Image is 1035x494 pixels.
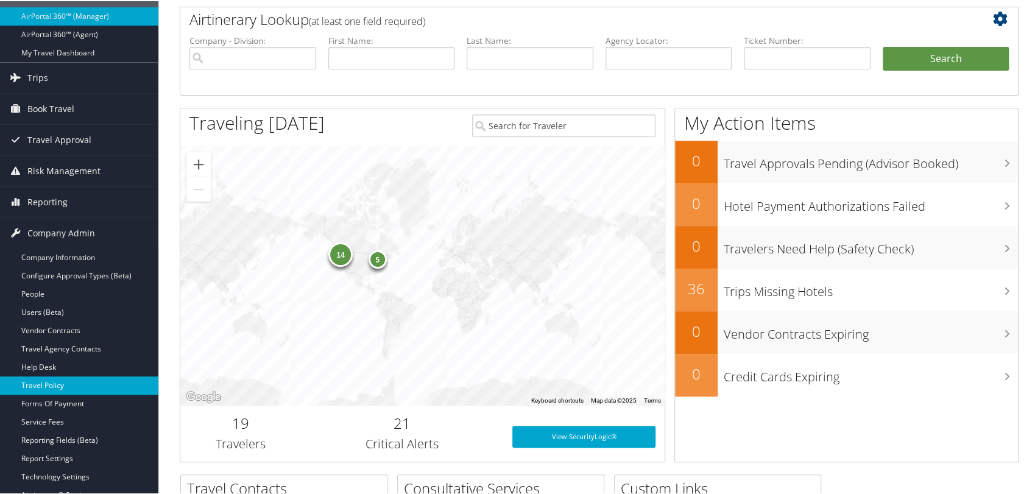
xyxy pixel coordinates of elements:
[724,361,1018,384] h3: Credit Cards Expiring
[675,139,1018,182] a: 0Travel Approvals Pending (Advisor Booked)
[675,310,1018,353] a: 0Vendor Contracts Expiring
[724,148,1018,171] h3: Travel Approvals Pending (Advisor Booked)
[189,109,325,135] h1: Traveling [DATE]
[189,34,316,46] label: Company - Division:
[472,113,655,136] input: Search for Traveler
[189,8,939,29] h2: Airtinerary Lookup
[186,151,211,175] button: Zoom in
[27,186,68,216] span: Reporting
[675,149,718,170] h2: 0
[329,241,353,266] div: 14
[724,191,1018,214] h3: Hotel Payment Authorizations Failed
[675,277,718,298] h2: 36
[606,34,732,46] label: Agency Locator:
[675,225,1018,267] a: 0Travelers Need Help (Safety Check)
[369,249,387,267] div: 5
[27,62,48,92] span: Trips
[531,395,584,404] button: Keyboard shortcuts
[675,182,1018,225] a: 0Hotel Payment Authorizations Failed
[309,13,425,27] span: (at least one field required)
[467,34,593,46] label: Last Name:
[675,192,718,213] h2: 0
[311,412,494,432] h2: 21
[27,155,101,185] span: Risk Management
[591,396,637,403] span: Map data ©2025
[328,34,455,46] label: First Name:
[675,362,718,383] h2: 0
[675,267,1018,310] a: 36Trips Missing Hotels
[27,93,74,123] span: Book Travel
[675,320,718,341] h2: 0
[644,396,661,403] a: Terms (opens in new tab)
[189,434,292,451] h3: Travelers
[724,319,1018,342] h3: Vendor Contracts Expiring
[27,124,91,154] span: Travel Approval
[189,412,292,432] h2: 19
[883,46,1009,70] button: Search
[183,388,224,404] a: Open this area in Google Maps (opens a new window)
[675,235,718,255] h2: 0
[186,176,211,200] button: Zoom out
[27,217,95,247] span: Company Admin
[512,425,655,446] a: View SecurityLogic®
[311,434,494,451] h3: Critical Alerts
[675,353,1018,395] a: 0Credit Cards Expiring
[183,388,224,404] img: Google
[675,109,1018,135] h1: My Action Items
[724,276,1018,299] h3: Trips Missing Hotels
[744,34,871,46] label: Ticket Number:
[724,233,1018,256] h3: Travelers Need Help (Safety Check)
